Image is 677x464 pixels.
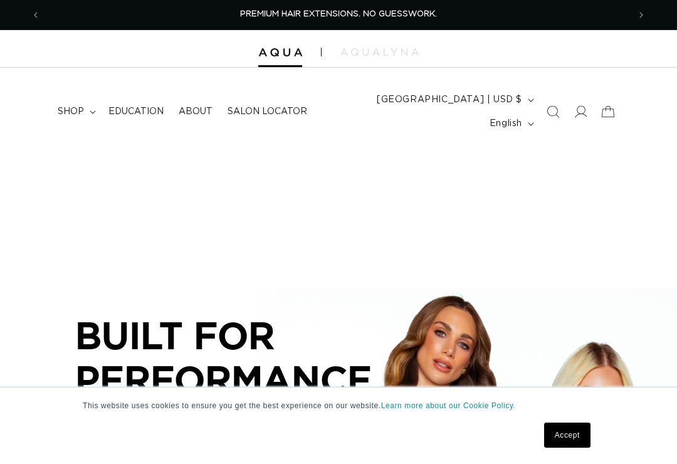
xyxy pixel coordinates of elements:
summary: shop [50,98,101,125]
a: Accept [544,423,590,448]
span: shop [58,106,84,117]
span: English [490,117,522,130]
button: Next announcement [627,3,655,27]
img: aqualyna.com [340,48,419,56]
span: Education [108,106,164,117]
span: About [179,106,213,117]
a: About [171,98,220,125]
button: Previous announcement [22,3,50,27]
a: Learn more about our Cookie Policy. [381,401,516,410]
img: Aqua Hair Extensions [258,48,302,57]
summary: Search [539,98,567,125]
span: PREMIUM HAIR EXTENSIONS. NO GUESSWORK. [240,10,437,18]
button: [GEOGRAPHIC_DATA] | USD $ [369,88,539,112]
span: Salon Locator [228,106,307,117]
button: English [482,112,539,135]
span: [GEOGRAPHIC_DATA] | USD $ [377,93,522,107]
a: Education [101,98,171,125]
p: This website uses cookies to ensure you get the best experience on our website. [83,400,594,411]
a: Salon Locator [220,98,315,125]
